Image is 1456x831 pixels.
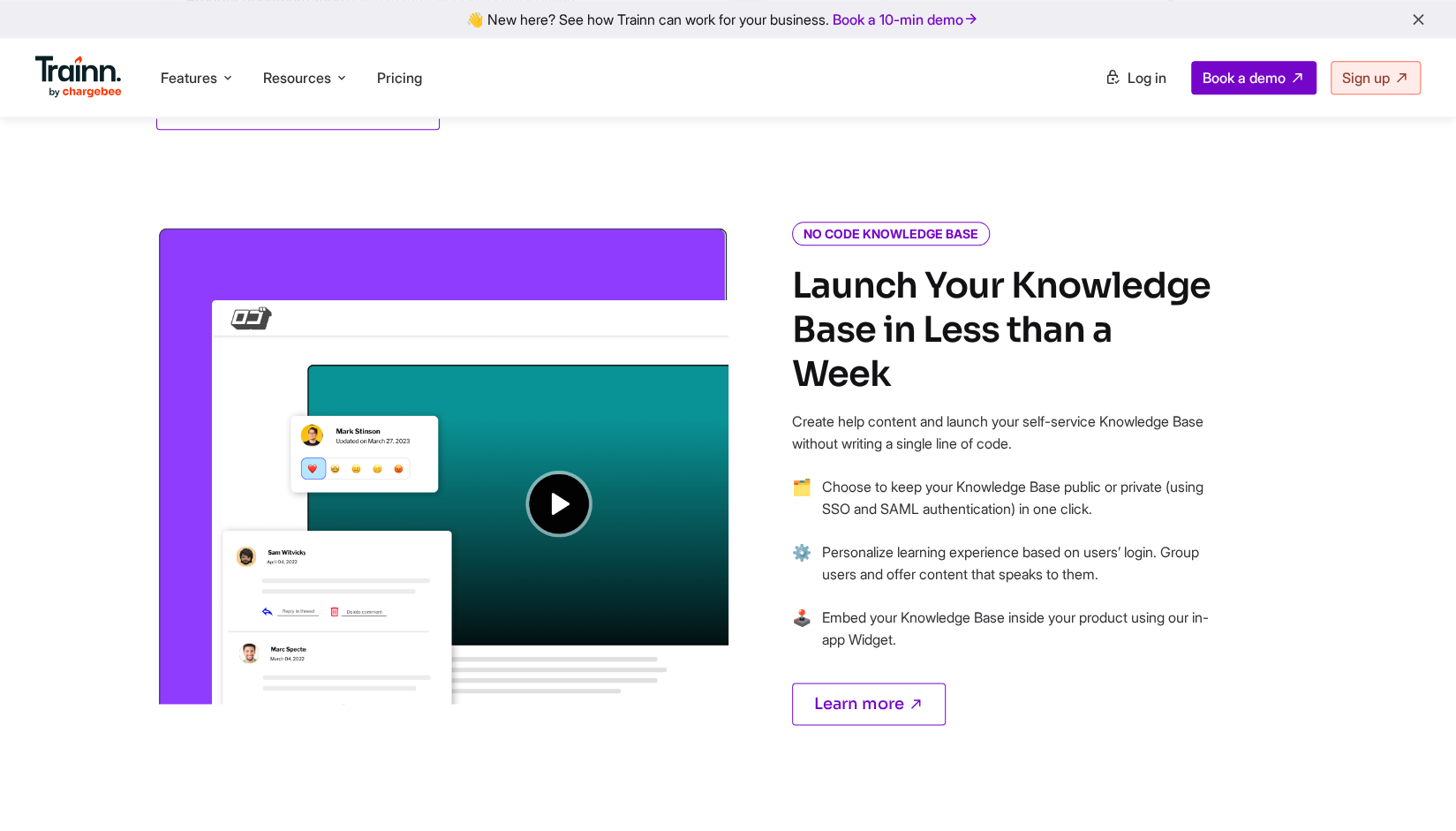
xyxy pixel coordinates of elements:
span: → [792,476,811,541]
img: Trainn Logo [35,56,122,98]
p: Embed your Knowledge Base inside your product using our in-app Widget. [822,607,1216,651]
img: Group videos into a Video Hub [156,225,728,704]
i: NO CODE KNOWLEDGE BASE [792,222,990,246]
span: Book a demo [1203,69,1286,87]
span: → [792,541,811,607]
a: Log in [1094,62,1177,94]
span: Log in [1128,69,1166,87]
span: → [792,607,811,672]
span: Sign up [1342,69,1390,87]
p: Create help content and launch your self-service Knowledge Base without writing a single line of ... [792,411,1216,455]
p: Choose to keep your Knowledge Base public or private (using SSO and SAML authentication) in one c... [822,476,1216,520]
p: Personalize learning experience based on users’ login. Group users and offer content that speaks ... [822,541,1216,585]
a: Learn more [792,683,946,725]
a: Pricing [377,69,422,87]
span: Resources [263,68,331,87]
a: Book a 10-min demo [829,7,983,32]
div: 👋 New here? See how Trainn can work for your business. [11,11,1445,27]
a: Book a demo [1191,61,1316,94]
span: Features [161,68,217,87]
h4: Launch Your Knowledge Base in Less than a Week [792,264,1216,397]
iframe: Chat Widget [1368,746,1456,831]
a: Sign up [1331,61,1421,94]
